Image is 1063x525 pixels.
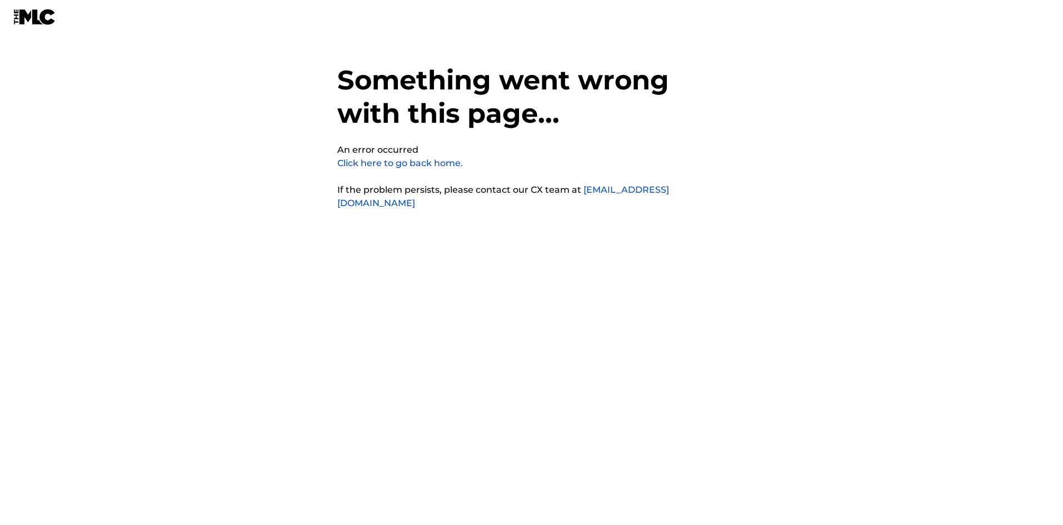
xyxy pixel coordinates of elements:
[337,158,463,168] a: Click here to go back home.
[337,183,726,210] p: If the problem persists, please contact our CX team at
[13,9,56,25] img: MLC Logo
[337,143,418,157] pre: An error occurred
[337,63,726,143] h1: Something went wrong with this page...
[337,184,669,208] a: [EMAIL_ADDRESS][DOMAIN_NAME]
